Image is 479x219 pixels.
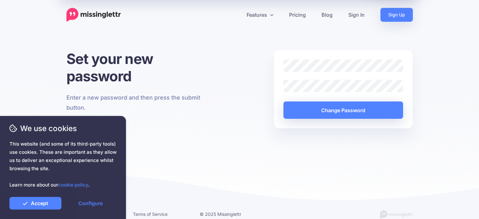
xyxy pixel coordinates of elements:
[66,50,205,85] h1: Set your new password
[9,197,61,210] a: Accept
[200,210,257,218] li: © 2025 Missinglettr
[66,93,205,113] p: Enter a new password and then press the submit button.
[340,8,373,22] a: Sign In
[283,101,403,119] button: Change Password
[239,8,281,22] a: Features
[133,211,168,217] a: Terms of Service
[58,182,88,188] a: cookie policy
[281,8,314,22] a: Pricing
[314,8,340,22] a: Blog
[9,123,117,134] span: We use cookies
[380,8,413,22] a: Sign Up
[65,197,117,210] a: Configure
[9,140,117,189] span: This website (and some of its third-party tools) use cookies. These are important as they allow u...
